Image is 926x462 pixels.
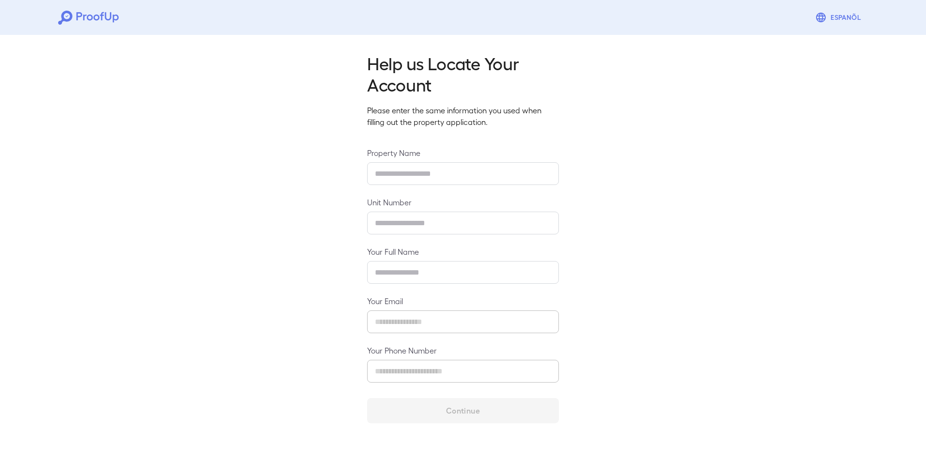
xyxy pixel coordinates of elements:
[811,8,868,27] button: Espanõl
[367,345,559,356] label: Your Phone Number
[367,105,559,128] p: Please enter the same information you used when filling out the property application.
[367,197,559,208] label: Unit Number
[367,295,559,307] label: Your Email
[367,52,559,95] h2: Help us Locate Your Account
[367,147,559,158] label: Property Name
[367,246,559,257] label: Your Full Name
